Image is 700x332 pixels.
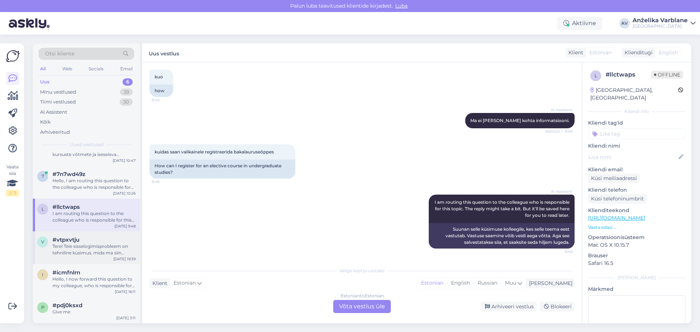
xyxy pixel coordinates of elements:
[333,300,391,313] div: Võta vestlus üle
[474,278,501,289] div: Russian
[41,239,44,245] span: v
[155,74,163,79] span: kuo
[114,223,136,229] div: [DATE] 9:48
[651,71,683,79] span: Offline
[40,98,76,106] div: Tiimi vestlused
[341,293,384,299] div: Estonian to Estonian
[40,78,50,86] div: Uus
[590,49,612,56] span: Estonian
[588,153,677,161] input: Lisa nimi
[588,252,685,259] p: Brauser
[588,142,685,150] p: Kliendi nimi
[40,89,76,96] div: Minu vestlused
[659,49,678,56] span: English
[52,171,85,177] span: #7n7wd49z
[149,267,575,274] div: Valige keel ja vastake
[588,173,640,183] div: Küsi meiliaadressi
[505,280,516,286] span: Muu
[565,49,583,56] div: Klient
[393,3,410,9] span: Luba
[61,64,74,74] div: Web
[588,128,685,139] input: Lisa tag
[42,272,43,277] span: i
[120,89,133,96] div: 39
[435,199,571,218] span: I am routing this question to the colleague who is responsible for this topic. The reply might ta...
[42,206,44,212] span: l
[149,280,167,287] div: Klient
[40,129,70,136] div: Arhiveeritud
[119,64,134,74] div: Email
[545,189,572,194] span: AI Assistent
[87,64,105,74] div: Socials
[52,204,80,210] span: #llctwaps
[545,129,572,134] span: Nähtud ✓ 9:48
[149,85,173,97] div: how
[174,279,196,287] span: Estonian
[149,48,179,58] label: Uus vestlus
[429,223,575,249] div: Suunan selle küsimuse kolleegile, kes selle teema eest vastutab. Vastuse saamine võib veidi aega ...
[588,285,685,293] p: Märkmed
[588,207,685,214] p: Klienditeekond
[633,23,688,29] div: [GEOGRAPHIC_DATA]
[152,97,179,103] span: 9:48
[417,278,447,289] div: Estonian
[52,302,82,309] span: #pdj0ksxd
[45,50,74,58] span: Otsi kliente
[633,17,696,29] a: Anželika Varblane[GEOGRAPHIC_DATA]
[155,149,274,155] span: kuidas saan valikainele registreerida bakalauruseõppes
[116,315,136,321] div: [DATE] 3:11
[52,237,79,243] span: #vtpxvtju
[40,118,51,126] div: Kõik
[52,243,136,256] div: Tere! Teie sisselogimisprobleem on tehniline küsimus, mida ma siin vestluses lahendada ei saa. Pa...
[545,107,572,113] span: AI Assistent
[588,119,685,127] p: Kliendi tag'id
[588,259,685,267] p: Safari 16.5
[40,109,67,116] div: AI Assistent
[557,17,602,30] div: Aktiivne
[606,70,651,79] div: # llctwaps
[6,164,19,196] div: Vaata siia
[113,256,136,262] div: [DATE] 19:39
[113,158,136,163] div: [DATE] 10:47
[633,17,688,23] div: Anželika Varblane
[6,190,19,196] div: 2 / 3
[588,274,685,281] div: [PERSON_NAME]
[526,280,572,287] div: [PERSON_NAME]
[588,186,685,194] p: Kliendi telefon
[52,269,80,276] span: #icmfnlrn
[447,278,474,289] div: English
[52,177,136,191] div: Hello, I am routing this question to the colleague who is responsible for this topic. The reply m...
[622,49,653,56] div: Klienditugi
[588,194,647,204] div: Küsi telefoninumbrit
[52,276,136,289] div: Hello, I now forward this question to my colleague, who is responsible for this. The reply will b...
[39,64,47,74] div: All
[588,108,685,115] div: Kliendi info
[481,302,537,312] div: Arhiveeri vestlus
[540,302,575,312] div: Blokeeri
[113,191,136,196] div: [DATE] 10:26
[588,166,685,173] p: Kliendi email
[6,49,20,63] img: Askly Logo
[595,73,597,78] span: l
[588,224,685,231] p: Vaata edasi ...
[115,289,136,294] div: [DATE] 16:11
[122,78,133,86] div: 6
[619,18,630,28] div: AV
[590,86,678,102] div: [GEOGRAPHIC_DATA], [GEOGRAPHIC_DATA]
[70,141,104,148] span: Uued vestlused
[52,210,136,223] div: I am routing this question to the colleague who is responsible for this topic. The reply might ta...
[52,309,136,315] div: Give me
[152,179,179,184] span: 9:48
[120,98,133,106] div: 30
[588,234,685,241] p: Operatsioonisüsteem
[42,173,44,179] span: 7
[588,241,685,249] p: Mac OS X 10.15.7
[41,305,44,310] span: p
[545,249,572,254] span: 9:48
[588,215,645,221] a: [URL][DOMAIN_NAME]
[149,160,295,179] div: How can I register for an elective course in undergraduate studies?
[470,118,569,123] span: Ma ei [PERSON_NAME] kohta informatsiooni.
